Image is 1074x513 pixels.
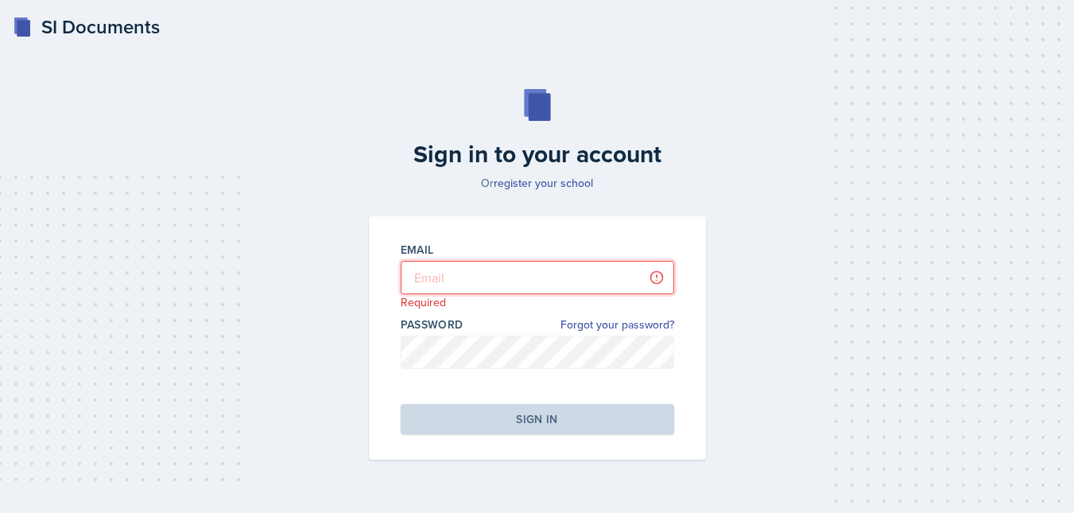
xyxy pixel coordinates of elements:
[401,261,674,294] input: Email
[494,175,593,191] a: register your school
[401,404,674,434] button: Sign in
[560,317,674,333] a: Forgot your password?
[401,317,463,332] label: Password
[359,140,715,169] h2: Sign in to your account
[401,294,674,310] p: Required
[13,13,160,41] a: SI Documents
[359,175,715,191] p: Or
[401,242,434,258] label: Email
[516,411,557,427] div: Sign in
